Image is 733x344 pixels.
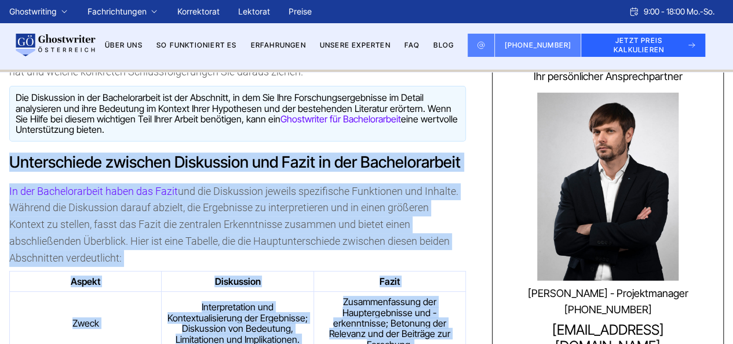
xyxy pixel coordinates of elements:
[14,34,96,57] img: logo wirschreiben
[477,41,485,50] img: Email
[644,5,714,19] span: 9:00 - 18:00 Mo.-So.
[9,86,466,142] div: Die Diskussion in der Bachelorarbeit ist der Abschnitt, in dem Sie Ihre Forschungsergebnisse im D...
[495,34,581,57] a: [PHONE_NUMBER]
[380,276,400,287] strong: Fazit
[105,41,143,49] a: Über uns
[214,276,260,287] strong: Diskussion
[320,41,391,49] a: Unsere Experten
[629,7,639,16] img: Schedule
[87,5,147,19] a: Fachrichtungen
[71,276,100,287] strong: Aspekt
[537,93,679,281] img: Konstantin Steimle
[250,41,305,49] a: Erfahrungen
[433,41,454,49] a: BLOG
[581,34,705,57] button: JETZT PREIS KALKULIEREN
[289,6,312,16] a: Preise
[504,41,571,49] span: [PHONE_NUMBER]
[280,113,401,125] a: Ghostwriter für Bachelorarbeit
[500,71,716,83] div: Ihr persönlicher Ansprechpartner
[500,304,716,316] a: [PHONE_NUMBER]
[9,185,178,197] a: In der Bachelorarbeit haben das Fazit
[9,183,466,267] p: und die Diskussion jeweils spezifische Funktionen und Inhalte. Während die Diskussion darauf abzi...
[156,41,237,49] a: So funktioniert es
[9,154,466,170] h2: Unterschiede zwischen Diskussion und Fazit in der Bachelorarbeit
[404,41,420,49] a: FAQ
[500,287,716,299] div: [PERSON_NAME] - Projektmanager
[177,6,220,16] a: Korrektorat
[9,5,57,19] a: Ghostwriting
[238,6,270,16] a: Lektorat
